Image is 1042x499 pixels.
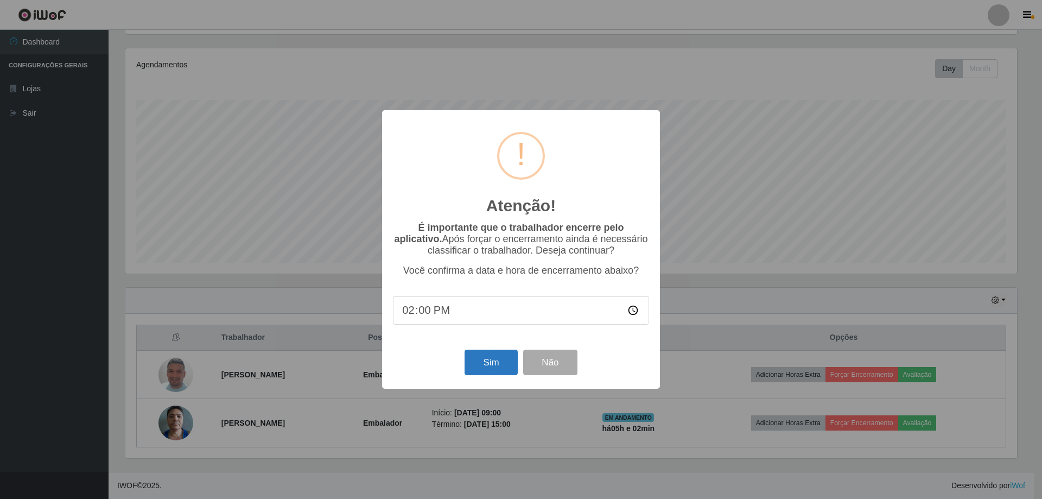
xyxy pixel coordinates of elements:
p: Você confirma a data e hora de encerramento abaixo? [393,265,649,276]
h2: Atenção! [486,196,556,216]
button: Sim [465,350,517,375]
p: Após forçar o encerramento ainda é necessário classificar o trabalhador. Deseja continuar? [393,222,649,256]
b: É importante que o trabalhador encerre pelo aplicativo. [394,222,624,244]
button: Não [523,350,577,375]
